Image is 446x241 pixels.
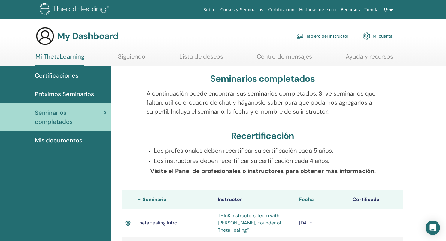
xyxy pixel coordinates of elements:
th: Instructor [215,190,296,209]
a: Recursos [338,4,362,15]
p: Los instructores deben recertificar su certificación cada 4 años. [154,156,379,165]
span: Seminarios completados [35,108,104,126]
a: Historias de éxito [297,4,338,15]
a: Tablero del instructor [296,29,348,43]
td: [DATE] [296,209,349,237]
p: Los profesionales deben recertificar su certificación cada 5 años. [154,146,379,155]
a: THInK Instructors Team with [PERSON_NAME], Founder of ThetaHealing® [218,212,281,233]
a: Certificación [265,4,297,15]
a: Fecha [299,196,314,203]
a: Lista de deseos [179,53,223,65]
a: Siguiendo [118,53,145,65]
a: Ayuda y recursos [346,53,393,65]
img: generic-user-icon.jpg [35,26,55,46]
h3: Recertificación [231,130,294,141]
img: Active Certificate [125,219,130,227]
span: Mis documentos [35,136,82,145]
span: Certificaciones [35,71,78,80]
a: Cursos y Seminarios [218,4,266,15]
th: Certificado [350,190,403,209]
a: Centro de mensajes [257,53,312,65]
a: Sobre [201,4,218,15]
span: Próximos Seminarios [35,90,94,99]
a: Mi cuenta [363,29,393,43]
img: logo.png [40,3,111,17]
b: Visite el Panel de profesionales o instructores para obtener más información. [150,167,376,175]
span: ThetaHealing Intro [137,220,177,226]
p: A continuación puede encontrar sus seminarios completados. Si ve seminarios que faltan, utilice e... [147,89,379,116]
img: cog.svg [363,31,370,41]
div: Open Intercom Messenger [426,221,440,235]
img: chalkboard-teacher.svg [296,33,304,39]
a: Mi ThetaLearning [35,53,84,66]
h3: Seminarios completados [210,73,314,84]
h3: My Dashboard [57,31,118,41]
a: Tienda [362,4,381,15]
